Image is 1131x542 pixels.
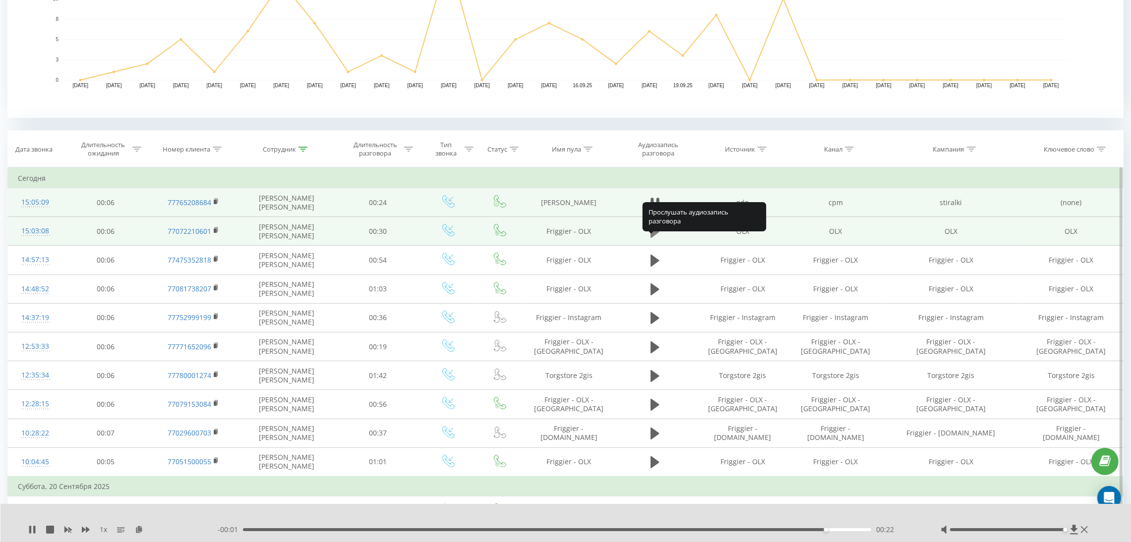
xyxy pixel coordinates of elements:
div: 15:03:08 [18,221,53,241]
td: Friggier - OLX - [GEOGRAPHIC_DATA] [789,390,882,419]
div: Accessibility label [824,528,828,532]
div: 16:39:37 [18,501,53,520]
td: 00:24 [335,188,421,217]
td: [PERSON_NAME] [PERSON_NAME] [238,390,335,419]
td: Суббота, 20 Сентября 2025 [8,477,1124,496]
a: 77072210601 [168,226,211,236]
td: 00:06 [63,188,149,217]
td: Friggier - Instagram [789,303,882,332]
td: (not provided) [1020,496,1123,525]
div: Дата звонка [15,145,53,154]
td: [PERSON_NAME] [PERSON_NAME] [238,246,335,274]
td: 01:03 [335,274,421,303]
td: stiralki [882,188,1020,217]
td: Torgstore 2gis [524,361,614,390]
div: 14:57:13 [18,250,53,270]
a: 77475352818 [168,255,211,265]
div: Длительность разговора [349,141,402,158]
td: Friggier - OLX - [GEOGRAPHIC_DATA] [1020,390,1123,419]
text: [DATE] [1010,83,1026,89]
td: Friggier - OLX [696,246,789,274]
text: [DATE] [341,83,357,89]
div: Тип звонка [430,141,462,158]
td: Friggier - OLX - [GEOGRAPHIC_DATA] [524,390,614,419]
td: Friggier - OLX [1020,246,1123,274]
td: [PERSON_NAME] [PERSON_NAME] [238,361,335,390]
a: 77765208684 [168,198,211,207]
td: 00:06 [63,332,149,361]
text: [DATE] [274,83,290,89]
div: Кампания [933,145,964,154]
text: [DATE] [541,83,557,89]
td: Friggier - OLX - [GEOGRAPHIC_DATA] [789,332,882,361]
a: 77771652096 [168,342,211,351]
td: 00:30 [335,217,421,246]
td: 00:05 [63,447,149,477]
td: 00:06 [63,303,149,332]
td: Friggier - OLX [789,447,882,477]
td: OLX [789,217,882,246]
td: Friggier - [DOMAIN_NAME] [1020,419,1123,447]
td: 01:01 [335,447,421,477]
td: Friggier - OLX [696,274,789,303]
td: Friggier - OLX - [GEOGRAPHIC_DATA] [696,390,789,419]
td: [PERSON_NAME] [PERSON_NAME] [238,217,335,246]
div: 12:35:34 [18,366,53,385]
td: Friggier - Instagram [1020,303,1123,332]
td: [PERSON_NAME] [PERSON_NAME] [238,274,335,303]
span: 1 x [100,525,107,535]
div: Аудиозапись разговора [626,141,690,158]
td: Torgstore 2gis [1020,361,1123,390]
td: Friggier - OLX - [GEOGRAPHIC_DATA] [696,332,789,361]
td: Friggier - OLX - [GEOGRAPHIC_DATA] [524,332,614,361]
div: 10:04:45 [18,452,53,472]
a: 77780001274 [168,371,211,380]
text: [DATE] [809,83,825,89]
div: Источник [725,145,755,154]
td: Friggier - OLX [882,274,1020,303]
td: 02:04 [335,496,421,525]
text: [DATE] [207,83,223,89]
td: Friggier - OLX - [GEOGRAPHIC_DATA] [882,332,1020,361]
text: 0 [56,77,59,83]
td: Friggier - OLX [882,447,1020,477]
td: google_pmax_almaty [696,496,789,525]
text: [DATE] [642,83,657,89]
a: 77079153084 [168,399,211,409]
td: (none) [1020,188,1123,217]
text: 16.09.25 [573,83,592,89]
text: 5 [56,37,59,42]
td: cpm [789,188,882,217]
td: [PERSON_NAME] [PERSON_NAME] [238,188,335,217]
text: 19.09.25 [673,83,693,89]
td: 00:06 [63,217,149,246]
div: Длительность ожидания [77,141,130,158]
td: Callback [524,496,614,525]
div: 12:28:15 [18,394,53,414]
td: Friggier - OLX [1020,274,1123,303]
div: Ключевое слово [1044,145,1094,154]
text: [DATE] [240,83,256,89]
text: [DATE] [976,83,992,89]
td: 00:06 [63,361,149,390]
div: Имя пула [552,145,581,154]
td: cpc [789,496,882,525]
td: Friggier - Instagram [524,303,614,332]
td: 00:37 [335,419,421,447]
td: Torgstore 2gis [882,361,1020,390]
td: Torgstore 2gis [789,361,882,390]
td: OLX [1020,217,1123,246]
div: 10:28:22 [18,424,53,443]
text: [DATE] [106,83,122,89]
text: [DATE] [842,83,858,89]
td: Friggier - [DOMAIN_NAME] [524,419,614,447]
td: gdn [696,188,789,217]
td: Friggier - OLX [524,274,614,303]
a: 77752999199 [168,313,211,322]
text: 3 [56,57,59,62]
td: Friggier - OLX [524,246,614,274]
td: [PERSON_NAME] [PERSON_NAME] [238,496,335,525]
td: Friggier - OLX [1020,447,1123,477]
a: 77051500055 [168,457,211,466]
span: - 00:01 [218,525,243,535]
